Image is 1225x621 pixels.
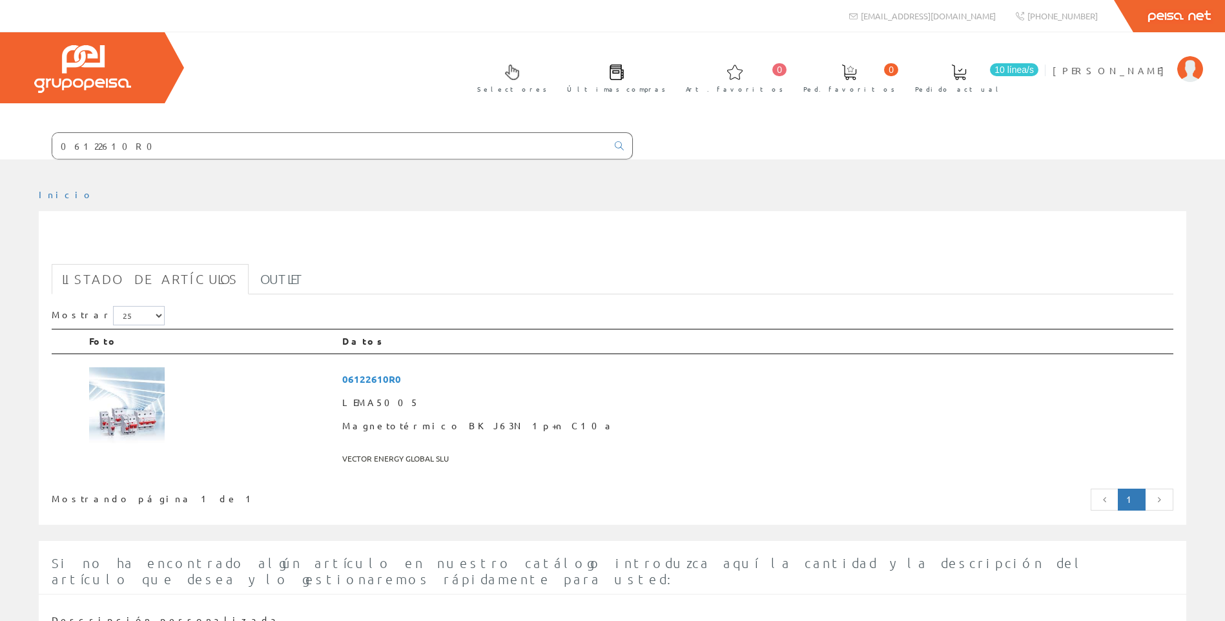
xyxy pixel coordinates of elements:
span: 06122610R0 [342,367,1168,391]
a: [PERSON_NAME] [1053,54,1203,66]
a: Página anterior [1091,489,1119,511]
th: Datos [337,329,1173,354]
a: Página actual [1118,489,1146,511]
input: Buscar ... [52,133,607,159]
span: Selectores [477,83,547,96]
span: LEMA5005 [342,391,1168,414]
a: Página siguiente [1145,489,1173,511]
label: Mostrar [52,306,165,325]
span: Ped. favoritos [803,83,895,96]
span: Pedido actual [915,83,1003,96]
span: Últimas compras [567,83,666,96]
img: Foto artículo Magnetotérmico BKJ63N 1p+n C10a (116.92913385827x150) [89,367,165,464]
img: Grupo Peisa [34,45,131,93]
span: 10 línea/s [990,63,1038,76]
th: Foto [84,329,337,354]
span: 0 [772,63,787,76]
span: Magnetotérmico BKJ63N 1p+n C10a [342,414,1168,438]
select: Mostrar [113,306,165,325]
span: Art. favoritos [686,83,783,96]
span: 0 [884,63,898,76]
a: Últimas compras [554,54,672,101]
a: Outlet [250,264,314,294]
a: 10 línea/s Pedido actual [902,54,1042,101]
span: [EMAIL_ADDRESS][DOMAIN_NAME] [861,10,996,21]
span: VECTOR ENERGY GLOBAL SLU [342,448,1168,469]
a: Listado de artículos [52,264,249,294]
span: [PHONE_NUMBER] [1027,10,1098,21]
a: Selectores [464,54,553,101]
div: Mostrando página 1 de 1 [52,487,508,505]
span: [PERSON_NAME] [1053,64,1171,77]
h1: 06122610R0 [52,232,1173,258]
span: Si no ha encontrado algún artículo en nuestro catálogo introduzca aquí la cantidad y la descripci... [52,555,1086,587]
a: Inicio [39,188,94,200]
